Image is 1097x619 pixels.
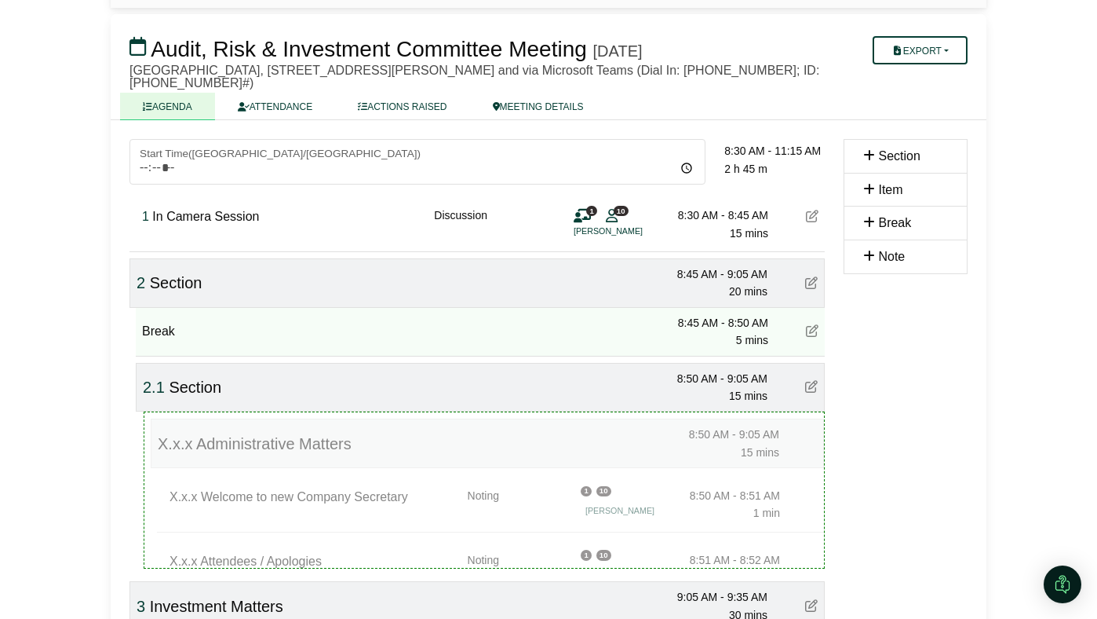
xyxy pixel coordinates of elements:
span: [GEOGRAPHIC_DATA], [STREET_ADDRESS][PERSON_NAME] and via Microsoft Teams (Dial In: [PHONE_NUMBER]... [129,64,819,90]
span: 15 mins [741,446,779,459]
span: Click to fine tune number [137,274,145,291]
span: Welcome to new Company Secretary [169,490,408,504]
div: 8:45 AM - 9:05 AM [658,266,767,283]
span: Break [142,324,175,338]
span: Note [878,250,905,263]
div: 9:05 AM - 9:35 AM [658,588,767,606]
span: 2 h 45 m [724,163,767,175]
a: MEETING DETAILS [470,93,607,120]
li: [PERSON_NAME] [574,225,691,238]
a: ATTENDANCE [215,93,335,120]
span: Section [169,379,221,396]
div: 8:51 AM - 8:52 AM [670,551,780,569]
li: [PERSON_NAME] [585,504,703,518]
span: 15 mins [729,390,767,402]
span: 1 [586,206,597,216]
div: Open Intercom Messenger [1044,566,1081,603]
span: 10 [596,486,611,496]
span: Click to fine tune number [143,379,165,396]
div: 8:50 AM - 9:05 AM [658,370,767,387]
span: In Camera Session [152,210,259,223]
div: Noting [468,551,499,587]
span: Click to fine tune number [142,210,149,223]
button: Export [873,36,968,64]
span: 1 [581,486,592,496]
div: 8:30 AM - 8:45 AM [658,207,768,224]
span: 1 [581,550,592,560]
span: 5 mins [736,334,768,346]
span: Item [878,183,902,196]
span: Attendees / Apologies [169,555,322,568]
span: Break [878,216,911,229]
span: Administrative Matters [158,435,352,452]
div: [DATE] [593,42,643,60]
div: 8:45 AM - 8:50 AM [658,314,768,331]
span: 15 mins [730,227,768,240]
div: 8:30 AM - 11:15 AM [724,142,834,159]
a: AGENDA [120,93,215,120]
div: 8:50 AM - 8:51 AM [670,487,780,504]
a: ACTIONS RAISED [335,93,469,120]
span: 10 [614,206,629,216]
span: 1 min [753,507,780,519]
span: 10 [596,550,611,560]
span: Audit, Risk & Investment Committee Meeting [151,37,587,61]
span: Section [878,149,920,163]
span: Click to fine tune number [137,598,145,615]
div: Discussion [434,207,487,242]
span: Section [150,274,202,291]
div: Noting [468,487,499,522]
div: 8:50 AM - 9:05 AM [669,426,779,443]
span: 20 mins [729,285,767,298]
span: Investment Matters [150,598,283,615]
